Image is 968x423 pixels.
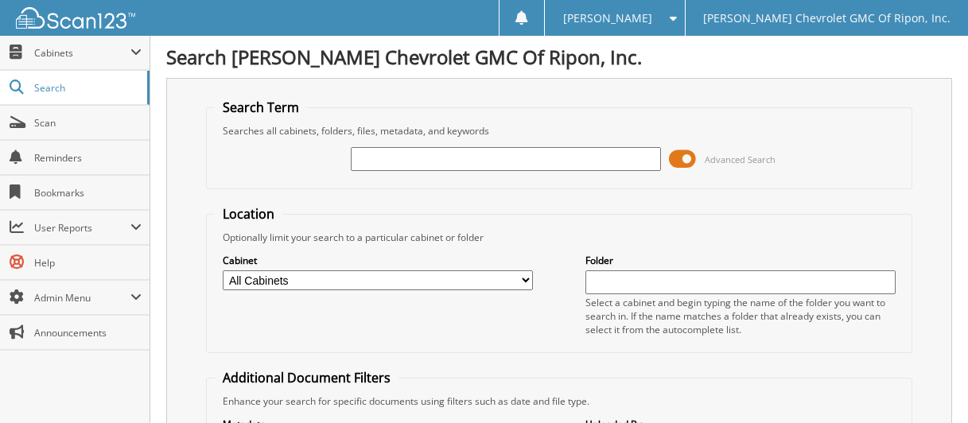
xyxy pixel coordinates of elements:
span: Reminders [34,151,142,165]
span: User Reports [34,221,130,235]
span: [PERSON_NAME] Chevrolet GMC Of Ripon, Inc. [703,14,951,23]
label: Cabinet [223,254,532,267]
span: Advanced Search [705,153,776,165]
span: Search [34,81,139,95]
div: Enhance your search for specific documents using filters such as date and file type. [215,394,903,408]
span: Admin Menu [34,291,130,305]
legend: Additional Document Filters [215,369,398,386]
label: Folder [585,254,895,267]
span: Announcements [34,326,142,340]
span: Bookmarks [34,186,142,200]
div: Optionally limit your search to a particular cabinet or folder [215,231,903,244]
span: [PERSON_NAME] [563,14,652,23]
div: Searches all cabinets, folders, files, metadata, and keywords [215,124,903,138]
img: scan123-logo-white.svg [16,7,135,29]
div: Select a cabinet and begin typing the name of the folder you want to search in. If the name match... [585,296,895,336]
span: Scan [34,116,142,130]
legend: Location [215,205,282,223]
legend: Search Term [215,99,307,116]
span: Cabinets [34,46,130,60]
h1: Search [PERSON_NAME] Chevrolet GMC Of Ripon, Inc. [166,44,952,70]
span: Help [34,256,142,270]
